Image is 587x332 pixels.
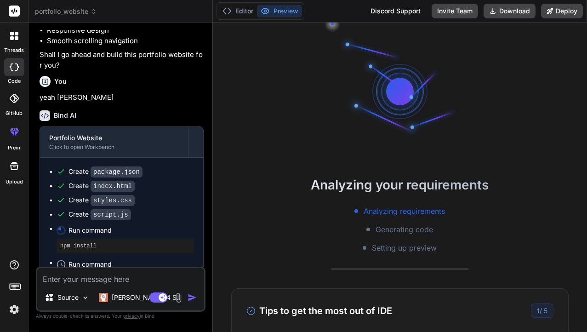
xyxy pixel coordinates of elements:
[6,178,23,186] label: Upload
[54,111,76,120] h6: Bind AI
[36,312,205,321] p: Always double-check its answers. Your in Bind
[68,226,194,235] span: Run command
[432,4,478,18] button: Invite Team
[68,210,131,219] div: Create
[4,46,24,54] label: threads
[484,4,536,18] button: Download
[188,293,197,302] img: icon
[6,109,23,117] label: GitHub
[60,242,190,250] pre: npm install
[123,313,140,319] span: privacy
[91,195,135,206] code: styles.css
[81,294,89,302] img: Pick Models
[40,92,204,103] p: yeah [PERSON_NAME]
[376,224,433,235] span: Generating code
[544,307,547,315] span: 5
[49,143,179,151] div: Click to open Workbench
[47,36,204,46] li: Smooth scrolling navigation
[541,4,583,18] button: Deploy
[57,293,79,302] p: Source
[531,303,553,318] div: /
[35,7,97,16] span: portfolio_website
[68,181,135,191] div: Create
[91,209,131,220] code: script.js
[8,77,21,85] label: code
[8,144,20,152] label: prem
[537,307,540,315] span: 1
[372,242,437,253] span: Setting up preview
[173,292,184,303] img: attachment
[68,260,194,269] span: Run command
[112,293,180,302] p: [PERSON_NAME] 4 S..
[91,181,135,192] code: index.html
[364,206,445,217] span: Analyzing requirements
[246,304,392,318] h3: Tips to get the most out of IDE
[49,133,179,143] div: Portfolio Website
[40,127,188,157] button: Portfolio WebsiteClick to open Workbench
[40,50,204,70] p: Shall I go ahead and build this portfolio website for you?
[99,293,108,302] img: Claude 4 Sonnet
[47,25,204,36] li: Responsive design
[257,5,302,17] button: Preview
[6,302,22,317] img: settings
[91,166,142,177] code: package.json
[54,77,67,86] h6: You
[213,175,587,195] h2: Analyzing your requirements
[68,195,135,205] div: Create
[68,167,142,177] div: Create
[365,4,426,18] div: Discord Support
[219,5,257,17] button: Editor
